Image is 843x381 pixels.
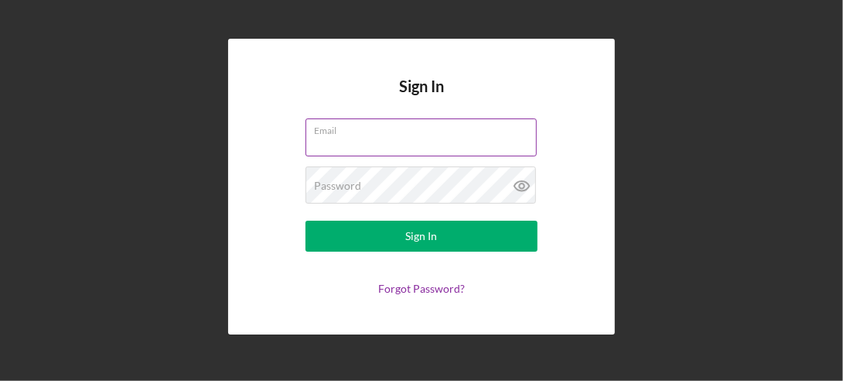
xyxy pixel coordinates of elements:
[378,282,465,295] a: Forgot Password?
[305,221,538,252] button: Sign In
[406,221,438,252] div: Sign In
[314,119,537,136] label: Email
[399,77,444,118] h4: Sign In
[314,180,361,192] label: Password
